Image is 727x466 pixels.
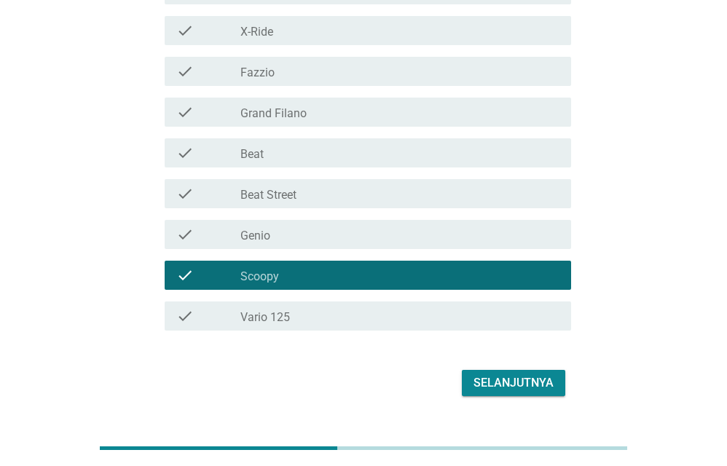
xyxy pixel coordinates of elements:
[176,226,194,243] i: check
[240,147,264,162] label: Beat
[240,106,307,121] label: Grand Filano
[176,22,194,39] i: check
[240,66,275,80] label: Fazzio
[240,310,290,325] label: Vario 125
[176,103,194,121] i: check
[240,25,273,39] label: X-Ride
[176,266,194,284] i: check
[176,63,194,80] i: check
[176,185,194,202] i: check
[240,269,279,284] label: Scoopy
[240,188,296,202] label: Beat Street
[462,370,565,396] button: Selanjutnya
[176,144,194,162] i: check
[176,307,194,325] i: check
[473,374,554,392] div: Selanjutnya
[240,229,270,243] label: Genio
